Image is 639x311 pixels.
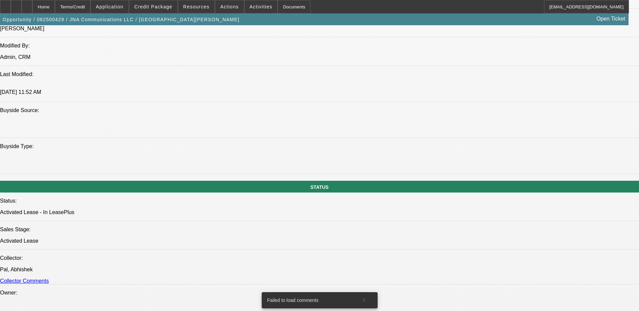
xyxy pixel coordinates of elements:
[91,0,128,13] button: Application
[220,4,239,9] span: Actions
[178,0,215,13] button: Resources
[245,0,278,13] button: Activities
[594,13,628,25] a: Open Ticket
[3,17,239,22] span: Opportunity / 062500429 / JNA Communications LLC / [GEOGRAPHIC_DATA][PERSON_NAME]
[215,0,244,13] button: Actions
[129,0,178,13] button: Credit Package
[134,4,172,9] span: Credit Package
[96,4,123,9] span: Application
[362,298,366,303] span: X
[183,4,210,9] span: Resources
[311,184,329,190] span: STATUS
[250,4,273,9] span: Activities
[262,292,353,308] div: Failed to load comments
[353,294,375,306] button: X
